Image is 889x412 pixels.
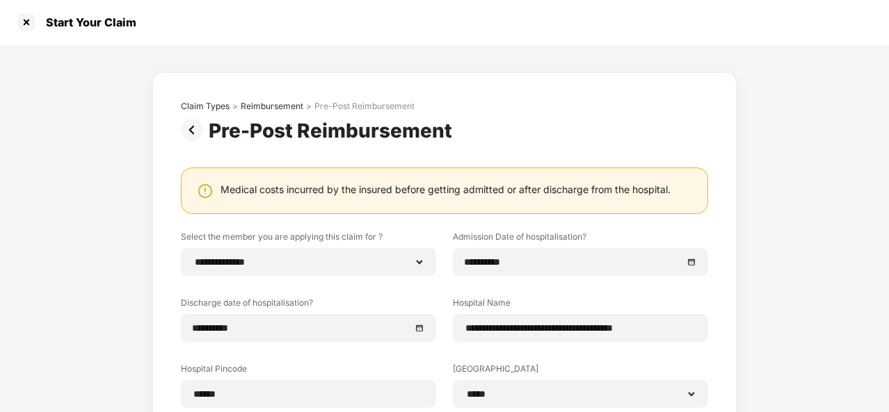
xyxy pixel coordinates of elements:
[453,363,708,380] label: [GEOGRAPHIC_DATA]
[232,101,238,112] div: >
[181,101,230,112] div: Claim Types
[241,101,303,112] div: Reimbursement
[306,101,312,112] div: >
[38,15,136,29] div: Start Your Claim
[181,119,209,141] img: svg+xml;base64,PHN2ZyBpZD0iUHJldi0zMngzMiIgeG1sbnM9Imh0dHA6Ly93d3cudzMub3JnLzIwMDAvc3ZnIiB3aWR0aD...
[314,101,415,112] div: Pre-Post Reimbursement
[453,297,708,314] label: Hospital Name
[209,119,458,142] div: Pre-Post Reimbursement
[181,231,436,248] label: Select the member you are applying this claim for ?
[221,183,671,196] div: Medical costs incurred by the insured before getting admitted or after discharge from the hospital.
[181,363,436,380] label: Hospital Pincode
[453,231,708,248] label: Admission Date of hospitalisation?
[197,183,214,199] img: svg+xml;base64,PHN2ZyBpZD0iV2FybmluZ18tXzI0eDI0IiBkYXRhLW5hbWU9Ildhcm5pbmcgLSAyNHgyNCIgeG1sbnM9Im...
[181,297,436,314] label: Discharge date of hospitalisation?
